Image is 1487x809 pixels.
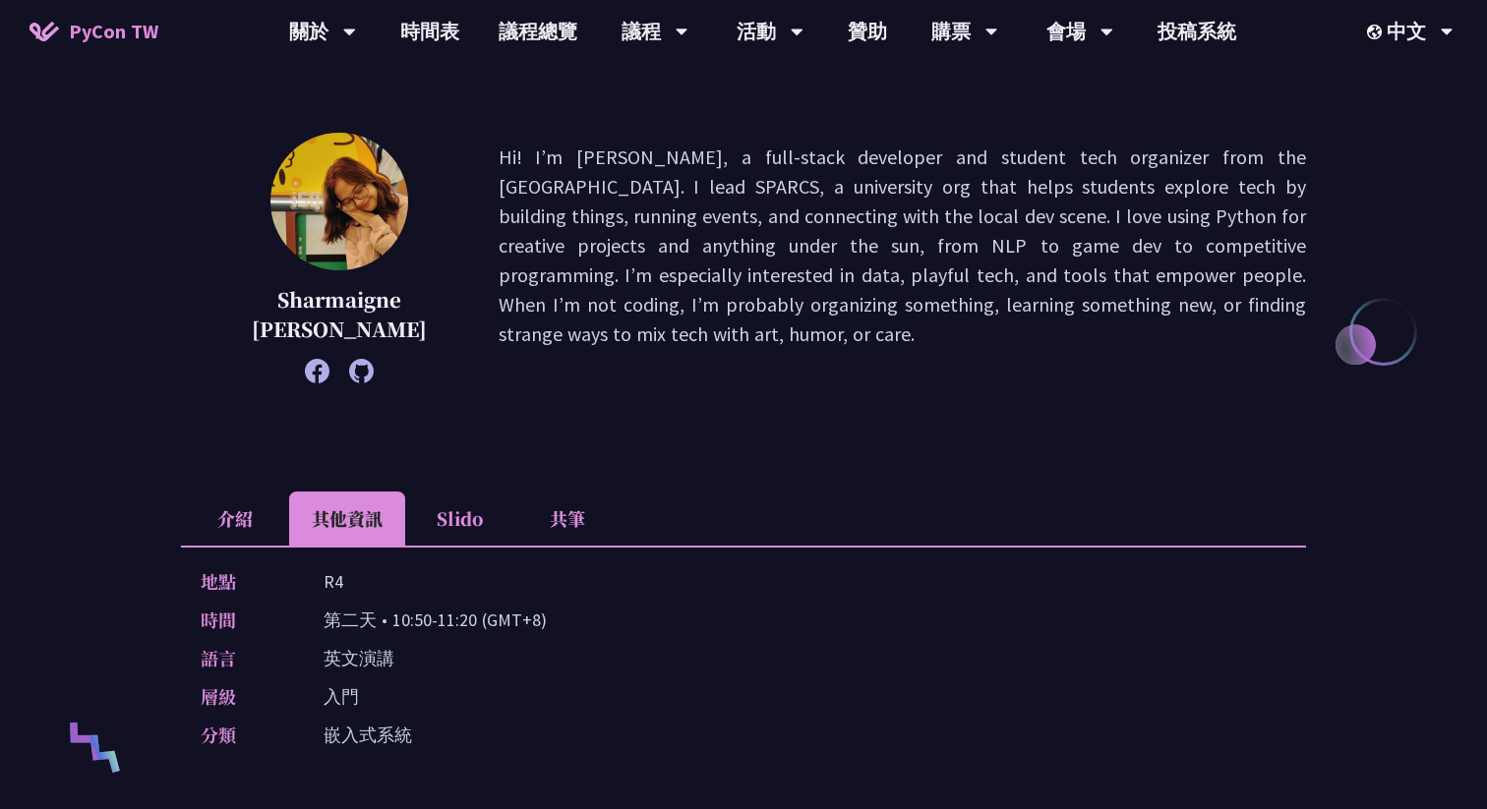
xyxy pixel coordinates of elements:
p: Sharmaigne [PERSON_NAME] [230,285,449,344]
p: 時間 [201,606,284,634]
p: R4 [324,567,343,596]
li: 介紹 [181,491,289,546]
p: 語言 [201,644,284,672]
img: Sharmaigne Angelie Mabano [270,133,408,270]
span: PyCon TW [69,17,158,46]
p: 嵌入式系統 [324,721,412,749]
p: 入門 [324,682,359,711]
li: 共筆 [513,491,622,546]
li: Slido [405,491,513,546]
img: Home icon of PyCon TW 2025 [30,22,59,41]
p: 第二天 • 10:50-11:20 (GMT+8) [324,606,547,634]
p: Hi! I’m [PERSON_NAME], a full-stack developer and student tech organizer from the [GEOGRAPHIC_DAT... [499,143,1306,374]
p: 地點 [201,567,284,596]
p: 分類 [201,721,284,749]
li: 其他資訊 [289,491,405,546]
a: PyCon TW [10,7,178,56]
p: 層級 [201,682,284,711]
p: 英文演講 [324,644,394,672]
img: Locale Icon [1367,25,1387,39]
